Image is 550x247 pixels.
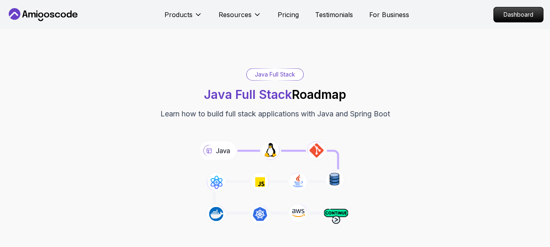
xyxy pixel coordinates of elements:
[219,10,261,26] button: Resources
[278,10,299,20] a: Pricing
[160,108,390,120] p: Learn how to build full stack applications with Java and Spring Boot
[204,87,346,102] h1: Roadmap
[247,69,303,80] div: Java Full Stack
[204,87,292,102] span: Java Full Stack
[516,214,542,239] iframe: chat widget
[164,10,202,26] button: Products
[395,41,542,210] iframe: chat widget
[493,7,543,22] a: Dashboard
[315,10,353,20] a: Testimonials
[219,10,252,20] p: Resources
[369,10,409,20] a: For Business
[164,10,193,20] p: Products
